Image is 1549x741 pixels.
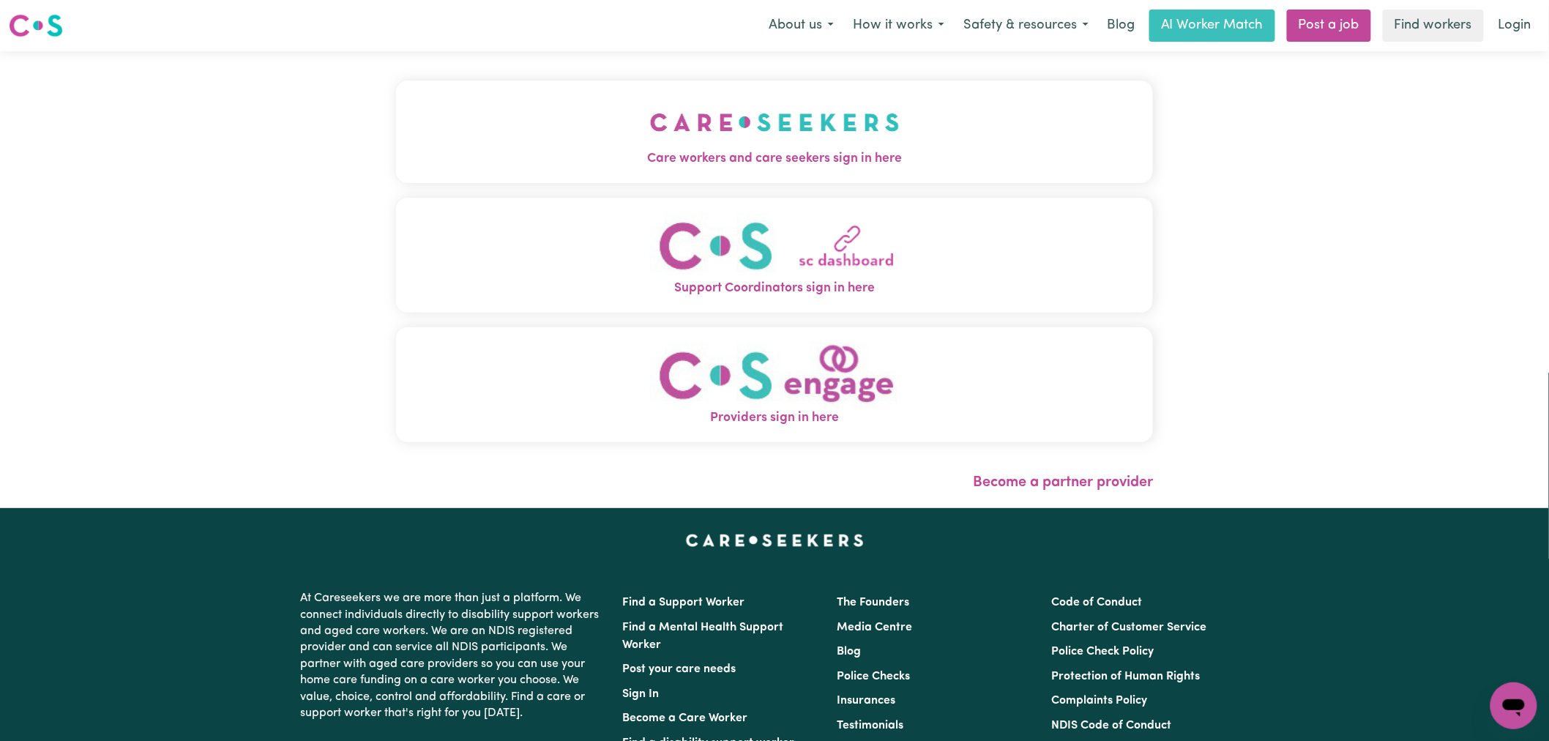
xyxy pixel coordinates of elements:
[396,198,1153,313] button: Support Coordinators sign in here
[622,622,783,651] a: Find a Mental Health Support Worker
[837,597,909,608] a: The Founders
[1149,10,1275,42] a: AI Worker Match
[837,622,912,633] a: Media Centre
[1052,597,1143,608] a: Code of Conduct
[686,535,864,546] a: Careseekers home page
[837,646,861,658] a: Blog
[622,712,747,724] a: Become a Care Worker
[954,10,1098,41] button: Safety & resources
[837,720,903,731] a: Testimonials
[1098,10,1143,42] a: Blog
[973,475,1153,490] a: Become a partner provider
[1287,10,1371,42] a: Post a job
[300,584,605,727] p: At Careseekers we are more than just a platform. We connect individuals directly to disability su...
[396,149,1153,168] span: Care workers and care seekers sign in here
[9,12,63,39] img: Careseekers logo
[843,10,954,41] button: How it works
[622,597,744,608] a: Find a Support Worker
[759,10,843,41] button: About us
[837,695,895,707] a: Insurances
[1490,682,1537,729] iframe: Button to launch messaging window
[1052,695,1148,707] a: Complaints Policy
[396,409,1153,428] span: Providers sign in here
[1052,622,1207,633] a: Charter of Customer Service
[396,81,1153,183] button: Care workers and care seekers sign in here
[622,688,659,700] a: Sign In
[9,9,63,42] a: Careseekers logo
[622,663,736,675] a: Post your care needs
[837,671,910,682] a: Police Checks
[1052,646,1154,658] a: Police Check Policy
[396,327,1153,442] button: Providers sign in here
[1383,10,1484,42] a: Find workers
[1052,720,1172,731] a: NDIS Code of Conduct
[1052,671,1201,682] a: Protection of Human Rights
[396,279,1153,298] span: Support Coordinators sign in here
[1490,10,1540,42] a: Login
